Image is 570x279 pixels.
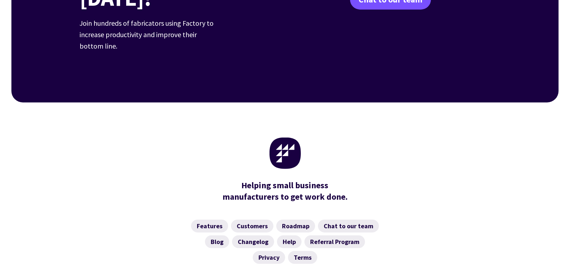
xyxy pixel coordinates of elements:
iframe: Chat Widget [451,202,570,279]
a: Blog [205,235,229,248]
a: Roadmap [276,220,315,233]
div: manufacturers to get work done. [219,180,351,203]
mark: Helping small business [242,180,329,191]
a: Features [191,220,228,233]
a: Help [277,235,302,248]
a: Customers [231,220,273,233]
a: Terms [288,251,317,264]
a: Chat to our team [318,220,379,233]
nav: Footer Navigation [80,220,491,264]
p: Join hundreds of fabricators using Factory to increase productivity and improve their bottom line. [80,18,219,52]
a: Referral Program [304,235,365,248]
a: Privacy [253,251,285,264]
a: Changelog [232,235,274,248]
